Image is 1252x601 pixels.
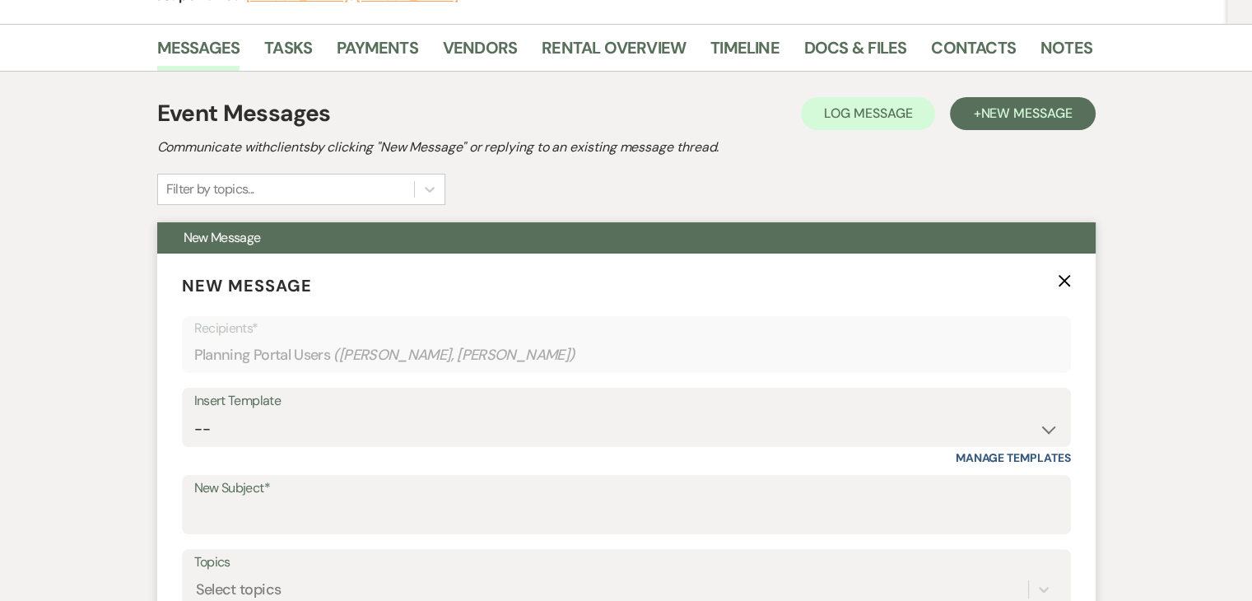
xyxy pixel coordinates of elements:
a: Timeline [710,35,780,71]
h2: Communicate with clients by clicking "New Message" or replying to an existing message thread. [157,137,1096,157]
a: Docs & Files [804,35,906,71]
div: Filter by topics... [166,179,254,199]
div: Insert Template [194,389,1059,413]
span: Log Message [824,105,912,122]
button: Log Message [801,97,935,130]
span: New Message [980,105,1072,122]
label: Topics [194,551,1059,575]
a: Rental Overview [542,35,686,71]
span: New Message [184,229,261,246]
div: Planning Portal Users [194,339,1059,371]
span: New Message [182,275,312,296]
a: Payments [337,35,418,71]
div: Select topics [196,579,282,601]
a: Messages [157,35,240,71]
a: Manage Templates [956,450,1071,465]
a: Contacts [931,35,1016,71]
h1: Event Messages [157,96,331,131]
button: +New Message [950,97,1095,130]
span: ( [PERSON_NAME], [PERSON_NAME] ) [333,344,575,366]
a: Vendors [443,35,517,71]
p: Recipients* [194,318,1059,339]
label: New Subject* [194,477,1059,501]
a: Notes [1040,35,1092,71]
a: Tasks [264,35,312,71]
